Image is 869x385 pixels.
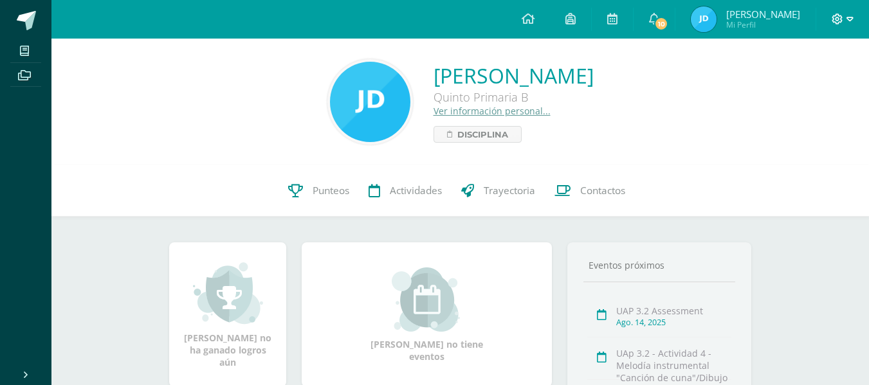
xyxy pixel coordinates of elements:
a: Punteos [279,165,359,217]
span: [PERSON_NAME] [726,8,800,21]
div: UAP 3.2 Assessment [616,305,731,317]
a: Contactos [545,165,635,217]
div: Quinto Primaria B [434,89,594,105]
span: Punteos [313,184,349,197]
img: event_small.png [392,267,462,332]
a: Ver información personal... [434,105,551,117]
img: 18c14e6cd94b267464596a5086172f8a.png [691,6,717,32]
div: [PERSON_NAME] no ha ganado logros aún [182,261,273,368]
img: a0cb2974dcb00671c74ebd367eb43bfd.png [330,62,410,142]
span: Disciplina [457,127,508,142]
span: Actividades [390,184,442,197]
a: Trayectoria [452,165,545,217]
span: Mi Perfil [726,19,800,30]
span: Contactos [580,184,625,197]
a: Disciplina [434,126,522,143]
img: achievement_small.png [193,261,263,325]
span: 10 [654,17,668,31]
a: [PERSON_NAME] [434,62,594,89]
a: Actividades [359,165,452,217]
div: Eventos próximos [583,259,735,271]
div: Ago. 14, 2025 [616,317,731,328]
div: [PERSON_NAME] no tiene eventos [363,267,491,363]
span: Trayectoria [484,184,535,197]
